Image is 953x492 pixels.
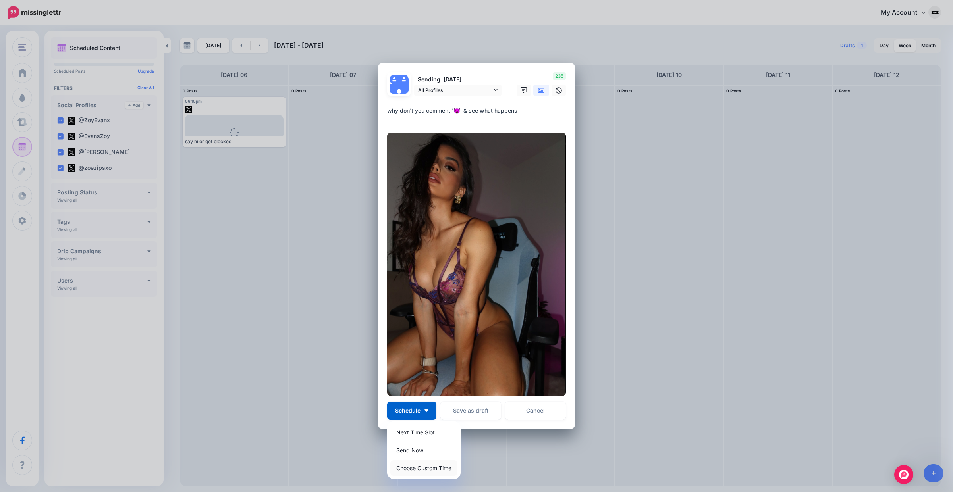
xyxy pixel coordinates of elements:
[418,86,492,94] span: All Profiles
[390,75,399,84] img: user_default_image.png
[390,442,457,458] a: Send Now
[414,75,502,84] p: Sending: [DATE]
[387,421,461,479] div: Schedule
[387,106,570,115] div: why don't you comment '😈' & see what happens
[395,408,421,413] span: Schedule
[390,460,457,476] a: Choose Custom Time
[390,84,409,103] img: user_default_image.png
[553,72,566,80] span: 235
[424,409,428,412] img: arrow-down-white.png
[390,425,457,440] a: Next Time Slot
[505,402,566,420] a: Cancel
[440,402,501,420] button: Save as draft
[387,133,566,396] img: 850CUIEFOTAEGXOEPWSDRC9CNH6EDTDD.png
[399,75,409,84] img: user_default_image.png
[387,402,436,420] button: Schedule
[414,85,502,96] a: All Profiles
[894,465,913,484] div: Open Intercom Messenger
